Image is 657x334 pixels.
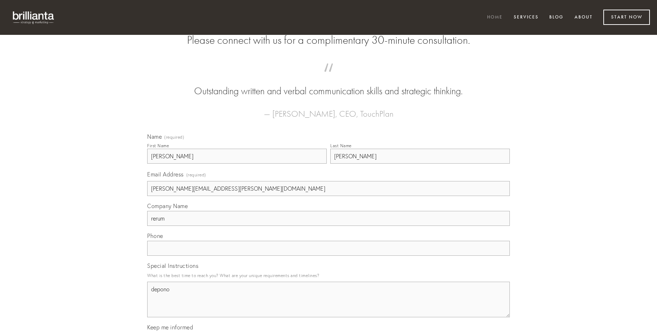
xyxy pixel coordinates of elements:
[147,33,510,47] h2: Please connect with us for a complimentary 30-minute consultation.
[147,171,184,178] span: Email Address
[164,135,184,139] span: (required)
[509,12,543,23] a: Services
[7,7,60,28] img: brillianta - research, strategy, marketing
[186,170,206,180] span: (required)
[147,324,193,331] span: Keep me informed
[570,12,597,23] a: About
[147,282,510,317] textarea: depono
[330,143,352,148] div: Last Name
[147,202,188,210] span: Company Name
[147,262,198,269] span: Special Instructions
[147,143,169,148] div: First Name
[159,70,498,84] span: “
[147,271,510,280] p: What is the best time to reach you? What are your unique requirements and timelines?
[147,232,163,239] span: Phone
[147,133,162,140] span: Name
[545,12,568,23] a: Blog
[603,10,650,25] a: Start Now
[482,12,507,23] a: Home
[159,70,498,98] blockquote: Outstanding written and verbal communication skills and strategic thinking.
[159,98,498,121] figcaption: — [PERSON_NAME], CEO, TouchPlan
